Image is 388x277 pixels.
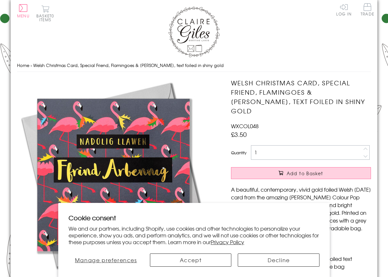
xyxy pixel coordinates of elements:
[39,13,54,23] span: 0 items
[31,62,32,68] span: ›
[231,78,371,115] h1: Welsh Christmas Card, Special Friend, Flamingoes & [PERSON_NAME], text foiled in shiny gold
[211,238,244,246] a: Privacy Policy
[336,3,352,16] a: Log In
[69,225,319,245] p: We and our partners, including Shopify, use cookies and other technologies to personalize your ex...
[17,4,30,18] button: Menu
[17,59,371,72] nav: breadcrumbs
[150,253,232,267] button: Accept
[231,167,371,179] button: Add to Basket
[231,130,247,139] span: £3.50
[231,150,246,156] label: Quantity
[238,253,319,267] button: Decline
[17,13,30,19] span: Menu
[361,3,374,17] a: Trade
[287,170,323,177] span: Add to Basket
[17,78,210,272] img: Welsh Christmas Card, Special Friend, Flamingoes & Holly, text foiled in shiny gold
[168,6,220,57] img: Claire Giles Greetings Cards
[36,5,54,22] button: Basket0 items
[69,253,143,267] button: Manage preferences
[33,62,224,68] span: Welsh Christmas Card, Special Friend, Flamingoes & [PERSON_NAME], text foiled in shiny gold
[17,62,29,68] a: Home
[361,3,374,16] span: Trade
[75,256,137,264] span: Manage preferences
[231,122,259,130] span: WXCOL048
[231,186,371,232] p: A beautiful, contemporary, vivid gold foiled Welsh [DATE] card from the amazing [PERSON_NAME] Col...
[69,213,319,222] h2: Cookie consent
